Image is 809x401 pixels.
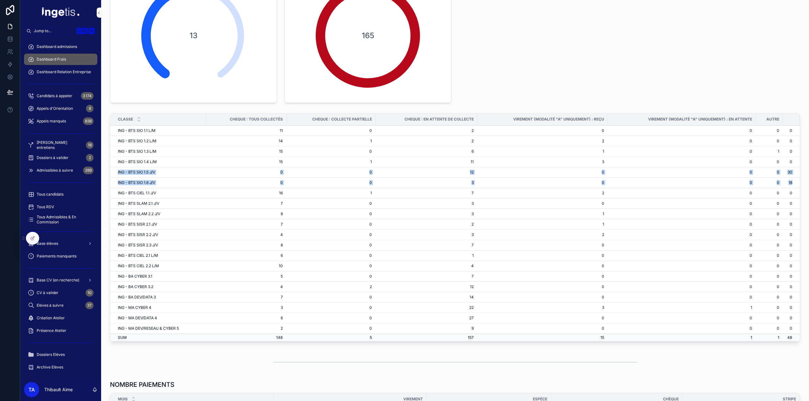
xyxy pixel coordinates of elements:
[37,192,64,197] span: Tous candidats
[24,312,97,324] a: Création Atelier
[477,313,608,323] td: 0
[110,126,206,136] td: ING - BTS SIO 1.1 L/M
[37,290,58,295] span: CV à valider
[477,198,608,209] td: 0
[477,240,608,251] td: 0
[287,230,376,240] td: 0
[756,334,783,341] td: 1
[608,240,756,251] td: 0
[783,126,800,136] td: 0
[608,230,756,240] td: 0
[37,315,65,321] span: Création Atelier
[37,204,54,209] span: Tous RDV
[477,292,608,303] td: 0
[206,219,286,230] td: 7
[206,126,286,136] td: 11
[37,303,64,308] span: Elèves à suivre
[376,126,477,136] td: 2
[206,240,286,251] td: 8
[24,152,97,163] a: Dossiers à valider2
[608,271,756,282] td: 0
[477,251,608,261] td: 0
[110,313,206,323] td: ING - MA DEV/DATA 4
[376,251,477,261] td: 1
[756,178,783,188] td: 0
[206,271,286,282] td: 5
[756,188,783,198] td: 0
[37,140,83,150] span: [PERSON_NAME] entretiens
[783,146,800,157] td: 0
[376,334,477,341] td: 157
[376,157,477,167] td: 11
[37,365,63,370] span: Archive Elèves
[783,230,800,240] td: 0
[756,136,783,146] td: 0
[376,167,477,178] td: 12
[287,334,376,341] td: 5
[89,28,94,33] span: K
[783,136,800,146] td: 0
[608,167,756,178] td: 0
[230,117,283,122] span: Cheque : tous collectés
[86,154,94,162] div: 2
[110,178,206,188] td: ING - BTS SIO 1.6 J/V
[24,251,97,262] a: Paiements manquants
[24,54,97,65] a: Dashboard Frais
[206,209,286,219] td: 8
[206,167,286,178] td: 0
[110,157,206,167] td: ING - BTS SIO 1.4 L/M
[287,178,376,188] td: 0
[477,219,608,230] td: 1
[608,219,756,230] td: 0
[110,323,206,334] td: ING - MA DEV/RESEAU & CYBER 5
[477,323,608,334] td: 0
[206,178,286,188] td: 0
[287,146,376,157] td: 0
[110,209,206,219] td: ING - BTS SLAM 2.2 J/V
[110,282,206,292] td: ING - BA CYBER 3.2
[376,230,477,240] td: 3
[287,271,376,282] td: 0
[37,352,65,357] span: Dossiers Elèves
[477,188,608,198] td: 2
[783,334,800,341] td: 48
[756,313,783,323] td: 0
[24,214,97,225] a: Tous Admissibles & En Commission
[287,157,376,167] td: 1
[37,44,77,49] span: Dashboard admissions
[756,251,783,261] td: 0
[83,117,94,125] div: 838
[783,251,800,261] td: 0
[206,157,286,167] td: 15
[783,209,800,219] td: 0
[287,219,376,230] td: 0
[110,271,206,282] td: ING - BA CYBER 3.1
[756,157,783,167] td: 0
[477,178,608,188] td: 0
[477,136,608,146] td: 2
[110,261,206,271] td: ING - BTS CIEL 2.2 L/M
[376,313,477,323] td: 27
[756,230,783,240] td: 0
[287,323,376,334] td: 0
[86,105,94,112] div: 8
[110,167,206,178] td: ING - BTS SIO 1.5 J/V
[287,136,376,146] td: 1
[24,41,97,52] a: Dashboard admissions
[608,146,756,157] td: 0
[287,303,376,313] td: 0
[287,198,376,209] td: 0
[37,241,58,246] span: Base élèves
[44,386,73,393] p: Thibault Aime
[24,238,97,249] a: Base élèves
[86,141,94,149] div: 18
[608,282,756,292] td: 0
[376,146,477,157] td: 6
[756,323,783,334] td: 0
[766,117,779,122] span: Autre
[756,282,783,292] td: 0
[783,323,800,334] td: 0
[756,126,783,136] td: 0
[24,201,97,213] a: Tous RDV
[24,115,97,127] a: Appels manqués838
